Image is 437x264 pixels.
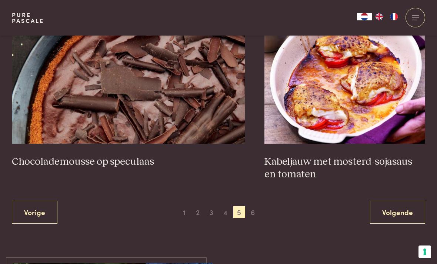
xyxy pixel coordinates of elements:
[418,245,431,258] button: Uw voorkeuren voor toestemming voor trackingtechnologieën
[192,206,204,218] span: 2
[233,206,245,218] span: 5
[178,206,190,218] span: 1
[206,206,217,218] span: 3
[12,156,245,168] h3: Chocolademousse op speculaas
[264,156,425,181] h3: Kabeljauw met mosterd-sojasaus en tomaten
[372,13,387,20] a: EN
[370,201,425,224] a: Volgende
[372,13,401,20] ul: Language list
[12,12,44,24] a: PurePascale
[357,13,401,20] aside: Language selected: Nederlands
[12,201,57,224] a: Vorige
[357,13,372,20] div: Language
[220,206,231,218] span: 4
[387,13,401,20] a: FR
[357,13,372,20] a: NL
[247,206,259,218] span: 6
